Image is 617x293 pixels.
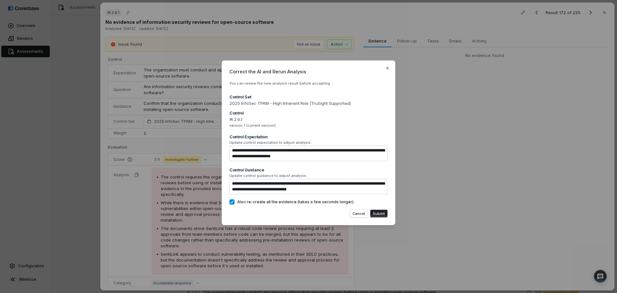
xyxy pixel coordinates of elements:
[229,100,388,107] span: 2025 InfoSec TPRM - High Inherent Risk (TruSight Supported)
[229,167,388,173] div: Control Guidance
[229,110,388,116] div: Control
[229,140,388,145] span: Update control expectation to adjust analysis
[229,94,388,100] div: Control Set
[229,123,388,128] span: version 1 (current version)
[237,199,354,205] span: Also re-create all the evidence (takes a few seconds longer).
[229,199,235,205] button: Also re-create all the evidence (takes a few seconds longer).
[229,81,331,86] span: You can review the new analysis result before accepting.
[229,116,388,123] span: #I.2.6.1
[229,134,388,140] div: Control Expectation
[350,210,368,217] button: Cancel
[229,68,388,75] span: Correct the AI and Rerun Analysis
[229,173,388,178] span: Update control guidance to adjust analysis
[370,210,388,217] button: Submit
